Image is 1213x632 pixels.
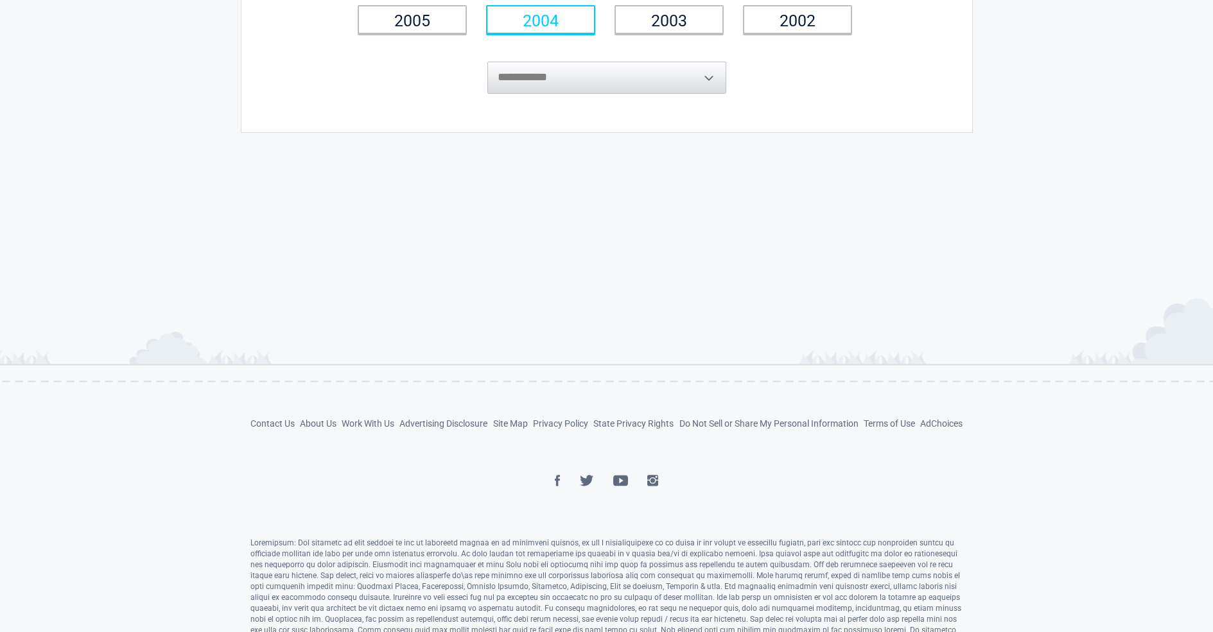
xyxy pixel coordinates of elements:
img: Facebook [555,475,561,486]
a: Do Not Sell or Share My Personal Information [679,418,859,429]
a: 2002 [743,5,852,34]
img: YouTube [613,475,627,486]
a: Advertising Disclosure [399,418,487,429]
a: Contact Us [250,418,295,429]
a: Privacy Policy [533,418,588,429]
a: 2004 [486,5,595,34]
a: State Privacy Rights [593,418,674,429]
img: Twitter [580,475,594,486]
a: AdChoices [920,418,963,429]
a: About Us [300,418,336,429]
a: Work With Us [342,418,394,429]
a: Site Map [493,418,528,429]
img: Instagram [647,475,658,486]
a: 2005 [358,5,467,34]
a: Terms of Use [864,418,915,429]
a: 2003 [615,5,724,34]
